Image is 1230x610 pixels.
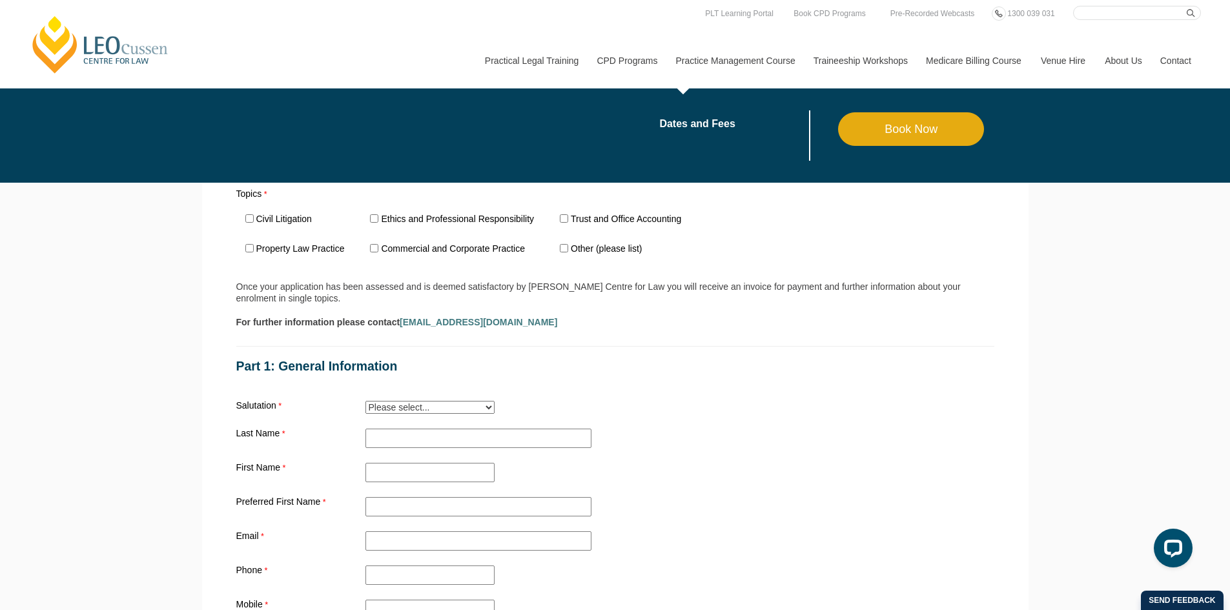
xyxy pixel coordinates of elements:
b: For further information please contact [236,317,558,327]
label: Email [236,531,365,541]
input: First Name [365,463,495,482]
label: Commercial and Corporate Practice [381,244,525,253]
a: CPD Programs [587,33,666,88]
a: [EMAIL_ADDRESS][DOMAIN_NAME] [400,317,557,327]
input: Phone [365,565,495,585]
iframe: LiveChat chat widget [1143,524,1198,578]
a: 1300 039 031 [1004,6,1058,21]
label: Ethics and Professional Responsibility [381,214,534,223]
label: Last Name [236,429,365,438]
label: Mobile [236,600,365,609]
label: First Name [236,463,365,473]
label: Trust and Office Accounting [571,214,681,223]
a: Book CPD Programs [790,6,868,21]
label: Preferred First Name [236,497,365,507]
input: Last Name [365,429,591,448]
span: 1300 039 031 [1007,9,1054,18]
a: Book Now [838,112,985,146]
a: Dates and Fees [659,119,838,129]
a: Pre-Recorded Webcasts [887,6,978,21]
select: Salutation [365,401,495,414]
label: Salutation [236,401,365,411]
a: Medicare Billing Course [916,33,1031,88]
input: Preferred First Name [365,497,591,516]
a: About Us [1095,33,1151,88]
div: Once your application has been assessed and is deemed satisfactory by [PERSON_NAME] Centre for La... [236,281,994,304]
input: Email [365,531,591,551]
a: Practical Legal Training [475,33,588,88]
a: Practice Management Course [666,33,804,88]
label: Other (please list) [571,244,642,253]
a: Traineeship Workshops [804,33,916,88]
a: Venue Hire [1031,33,1095,88]
label: Property Law Practice [256,244,345,253]
a: [PERSON_NAME] Centre for Law [29,14,172,75]
label: Topics required [236,187,398,201]
h1: Part 1: General Information [236,360,994,373]
a: Contact [1151,33,1201,88]
a: PLT Learning Portal [702,6,777,21]
label: Civil Litigation [256,214,312,223]
div: Topics required [231,184,704,267]
label: Phone [236,565,365,575]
